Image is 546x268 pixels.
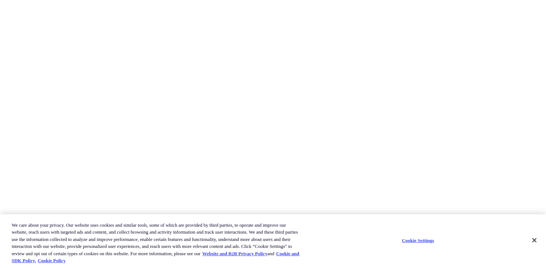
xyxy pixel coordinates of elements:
[12,251,299,264] a: Cookie and SDK Policy.
[526,232,542,248] button: Close
[395,233,441,248] button: Cookie Settings
[12,222,300,264] div: We care about your privacy. Our website uses cookies and similar tools, some of which are provide...
[38,258,65,263] a: Cookie Policy
[202,251,267,256] a: More information about our cookie policy., opens in a new tab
